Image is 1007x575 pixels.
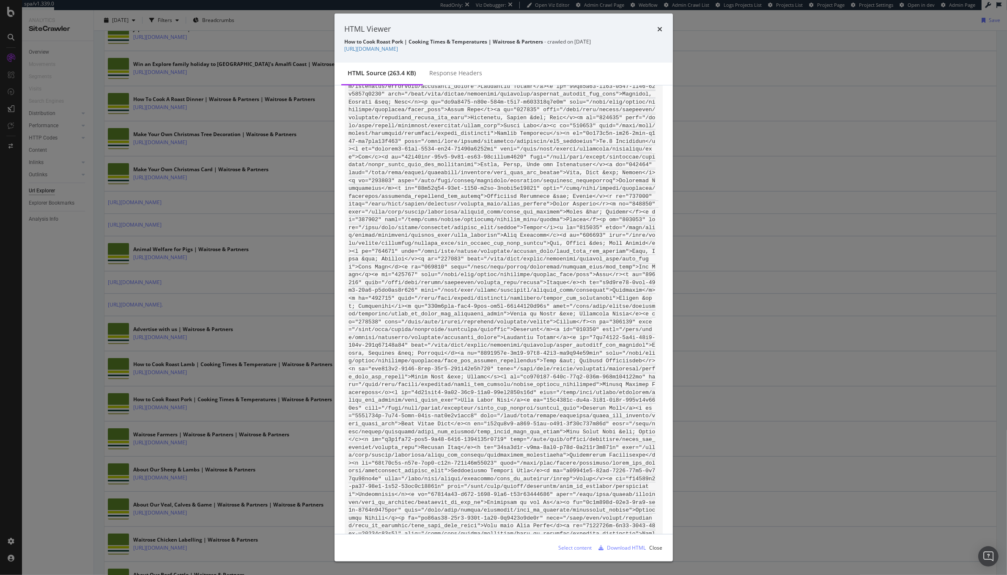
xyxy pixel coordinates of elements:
div: Close [650,544,663,551]
div: Select content [559,544,592,551]
button: Close [650,541,663,555]
div: Download HTML [607,544,646,551]
button: Download HTML [595,541,646,555]
div: Open Intercom Messenger [978,546,999,567]
div: HTML Viewer [345,24,391,35]
a: [URL][DOMAIN_NAME] [345,45,398,52]
div: modal [335,14,673,561]
strong: How to Cook Roast Pork | Cooking Times & Temperatures | Waitrose & Partners [345,38,543,45]
div: Response Headers [430,69,483,77]
div: times [658,24,663,35]
div: - crawled on [DATE] [345,38,663,45]
div: HTML source (263.4 KB) [348,69,416,77]
button: Select content [552,541,592,555]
